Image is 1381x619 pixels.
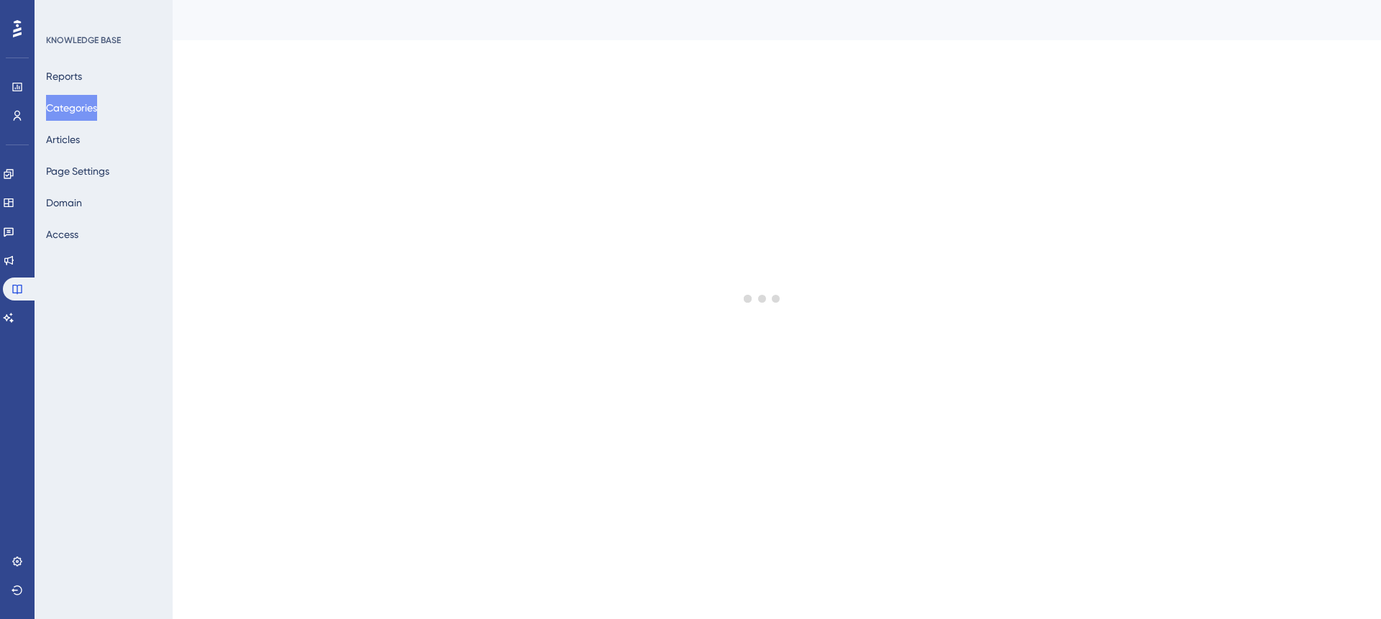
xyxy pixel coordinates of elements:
button: Domain [46,190,82,216]
button: Access [46,221,78,247]
button: Reports [46,63,82,89]
button: Categories [46,95,97,121]
button: Articles [46,127,80,152]
button: Page Settings [46,158,109,184]
div: KNOWLEDGE BASE [46,35,121,46]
